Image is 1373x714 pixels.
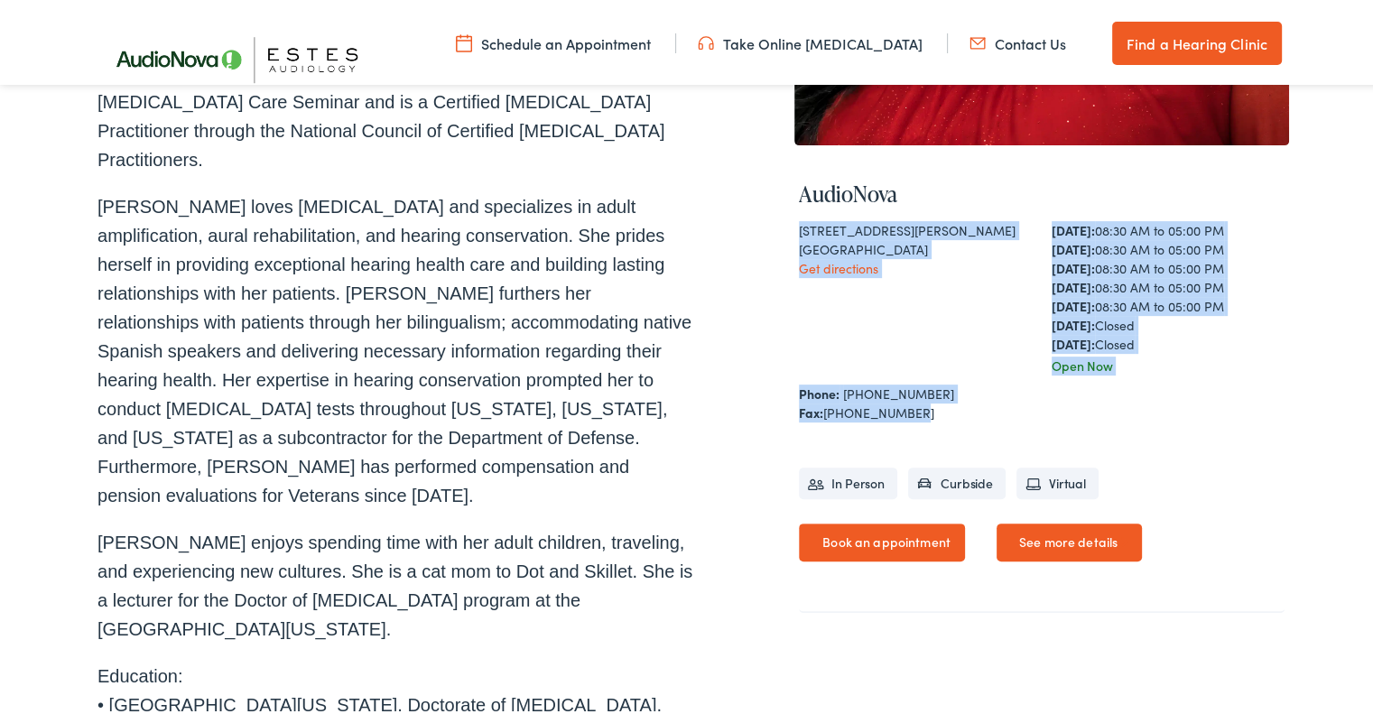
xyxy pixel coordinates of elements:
div: 08:30 AM to 05:00 PM 08:30 AM to 05:00 PM 08:30 AM to 05:00 PM 08:30 AM to 05:00 PM 08:30 AM to 0... [1052,218,1285,350]
div: [STREET_ADDRESS][PERSON_NAME] [799,218,1032,236]
div: [PHONE_NUMBER] [799,400,1285,419]
strong: [DATE]: [1052,312,1095,330]
li: Curbside [908,464,1006,496]
img: utility icon [969,30,986,50]
div: [GEOGRAPHIC_DATA] [799,236,1032,255]
strong: [DATE]: [1052,293,1095,311]
strong: [DATE]: [1052,236,1095,255]
a: Get directions [799,255,878,274]
strong: Phone: [799,381,840,399]
a: Contact Us [969,30,1066,50]
div: Open Now [1052,353,1285,372]
a: Find a Hearing Clinic [1112,18,1282,61]
p: [PERSON_NAME] enjoys spending time with her adult children, traveling, and experiencing new cultu... [97,524,693,640]
a: [PHONE_NUMBER] [843,381,954,399]
img: utility icon [698,30,714,50]
li: In Person [799,464,897,496]
h4: AudioNova [799,178,1285,204]
strong: Fax: [799,400,823,418]
a: Take Online [MEDICAL_DATA] [698,30,923,50]
a: Schedule an Appointment [456,30,651,50]
strong: [DATE]: [1052,274,1095,292]
strong: [DATE]: [1052,331,1095,349]
strong: [DATE]: [1052,255,1095,274]
img: utility icon [456,30,472,50]
a: See more details [997,520,1142,558]
p: [PERSON_NAME] loves [MEDICAL_DATA] and specializes in adult amplification, aural rehabilitation, ... [97,189,693,506]
li: Virtual [1016,464,1099,496]
strong: [DATE]: [1052,218,1095,236]
a: Book an appointment [799,520,965,558]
